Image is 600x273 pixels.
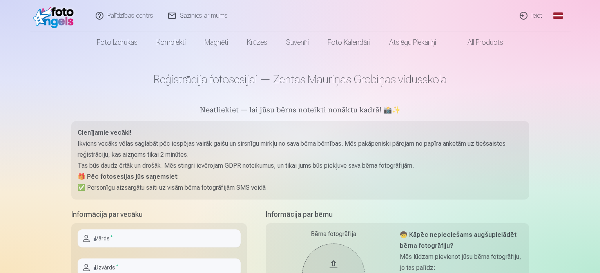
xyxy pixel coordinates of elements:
[78,160,523,171] p: Tas būs daudz ērtāk un drošāk. Mēs stingri ievērojam GDPR noteikumus, un tikai jums būs piekļuve ...
[78,138,523,160] p: Ikviens vecāks vēlas saglabāt pēc iespējas vairāk gaišu un sirsnīgu mirkļu no sava bērna bērnības...
[33,3,78,28] img: /fa1
[400,231,517,249] strong: 🧒 Kāpēc nepieciešams augšupielādēt bērna fotogrāfiju?
[195,31,237,53] a: Magnēti
[71,72,529,86] h1: Reģistrācija fotosesijai — Zentas Mauriņas Grobiņas vidusskola
[266,209,529,220] h5: Informācija par bērnu
[78,173,179,180] strong: 🎁 Pēc fotosesijas jūs saņemsiet:
[237,31,277,53] a: Krūzes
[446,31,513,53] a: All products
[277,31,318,53] a: Suvenīri
[71,209,247,220] h5: Informācija par vecāku
[318,31,380,53] a: Foto kalendāri
[87,31,147,53] a: Foto izdrukas
[380,31,446,53] a: Atslēgu piekariņi
[147,31,195,53] a: Komplekti
[78,129,131,136] strong: Cienījamie vecāki!
[78,182,523,193] p: ✅ Personīgu aizsargātu saiti uz visām bērna fotogrāfijām SMS veidā
[71,105,529,116] h5: Neatliekiet — lai jūsu bērns noteikti nonāktu kadrā! 📸✨
[272,229,395,239] div: Bērna fotogrāfija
